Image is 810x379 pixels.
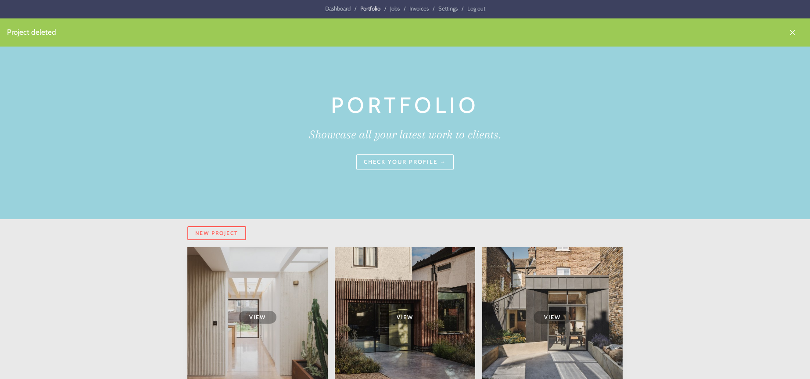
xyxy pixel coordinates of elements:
[438,5,458,12] a: Settings
[187,89,623,122] h1: Portfolio
[534,311,571,324] span: View
[7,26,803,38] span: Project deleted
[390,5,400,12] a: Jobs
[325,5,351,12] a: Dashboard
[462,5,463,12] span: /
[360,5,380,12] a: Portfolio
[409,5,429,12] a: Invoices
[384,5,386,12] span: /
[187,125,623,144] h2: Showcase all your latest work to clients.
[239,311,276,324] span: View
[355,5,356,12] span: /
[789,29,796,36] img: Close
[187,226,246,240] a: New Project
[386,311,424,324] span: View
[433,5,434,12] span: /
[467,5,485,12] a: Log out
[356,154,454,170] a: Check your profile →
[404,5,405,12] span: /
